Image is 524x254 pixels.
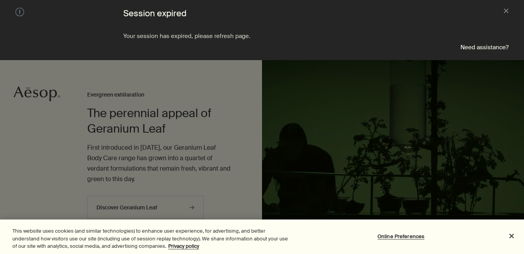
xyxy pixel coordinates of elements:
[460,43,508,51] a: Need assistance?
[503,227,520,244] button: Close
[504,8,508,16] button: Close Dialog Banner
[377,228,425,244] button: Online Preferences, Opens the preference center dialog
[123,8,400,20] h1: Session expired
[168,243,199,249] a: More information about your privacy, opens in a new tab
[123,31,400,41] p: Your session has expired, please refresh page.
[12,227,288,250] div: This website uses cookies (and similar technologies) to enhance user experience, for advertising,...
